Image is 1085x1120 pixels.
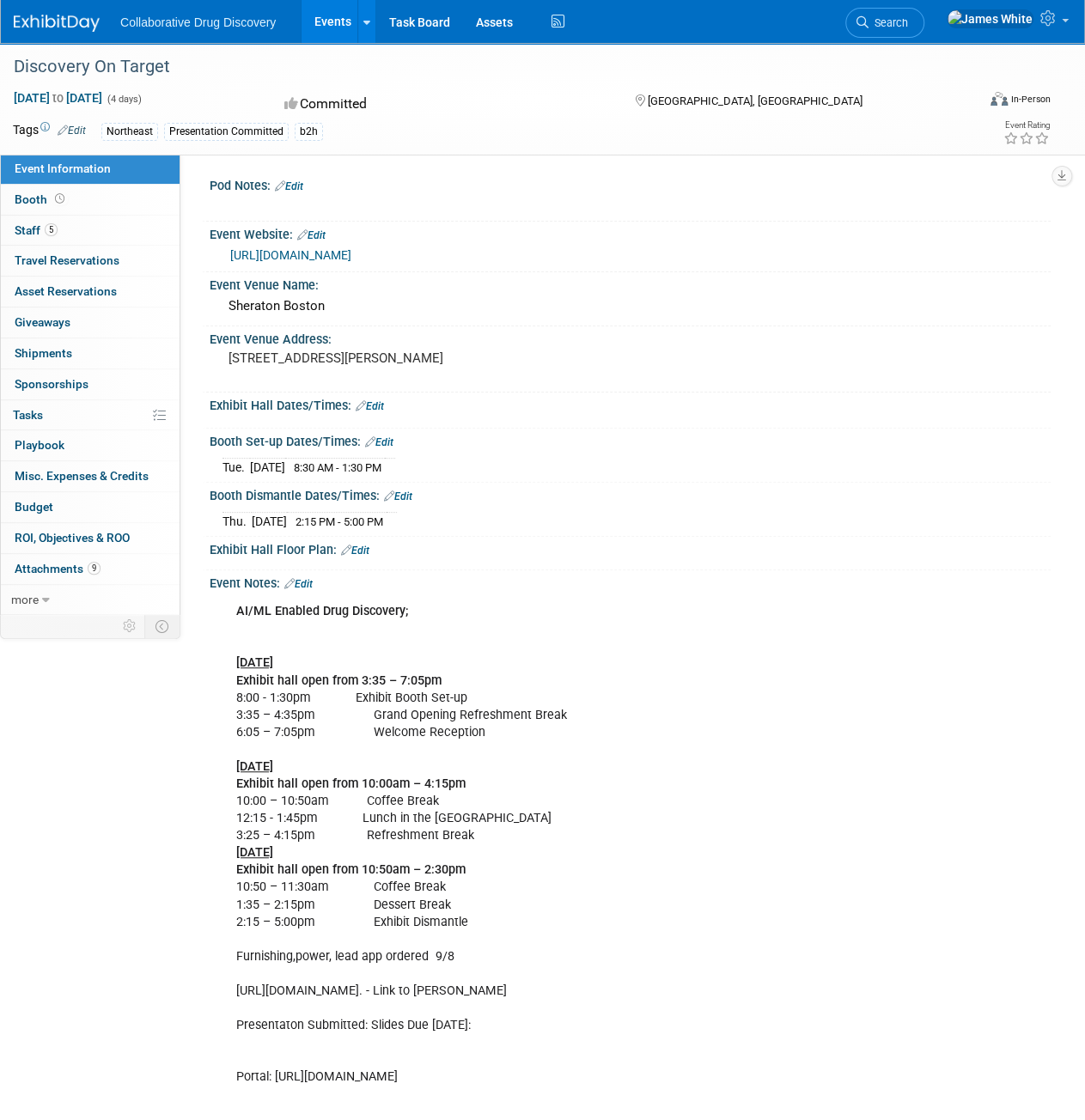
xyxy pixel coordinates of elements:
u: [DATE] [236,845,273,860]
a: Search [845,8,924,38]
td: Personalize Event Tab Strip [115,615,145,637]
span: (4 days) [106,94,142,105]
div: Presentation Committed [164,123,289,141]
a: Staff5 [1,216,180,246]
u: [DATE] [236,655,273,670]
span: Attachments [15,562,101,575]
div: Northeast [101,123,158,141]
span: Asset Reservations [15,284,117,298]
div: Event Rating [1003,121,1050,130]
a: Misc. Expenses & Credits [1,461,180,491]
b: AI/ML Enabled Drug Discovery; [236,604,408,618]
span: Event Information [15,161,111,175]
span: Travel Reservations [15,253,119,267]
div: Booth Dismantle Dates/Times: [210,483,1051,505]
b: Exhibit hall open from 3:35 – 7:05pm [236,673,442,688]
a: more [1,585,180,615]
b: E [236,776,243,791]
div: Exhibit Hall Dates/Times: [210,393,1051,415]
span: Search [869,16,908,29]
span: Booth not reserved yet [52,192,68,205]
div: Discovery On Target [8,52,962,82]
span: Staff [15,223,58,237]
b: xhibit hall open from 10:00am – 4:15pm [243,776,466,791]
u: [DATE] [236,759,273,774]
td: Tags [13,121,86,141]
span: 5 [45,223,58,236]
span: Sponsorships [15,377,88,391]
a: Booth [1,185,180,215]
a: Budget [1,492,180,522]
a: Edit [365,436,393,448]
a: Attachments9 [1,554,180,584]
a: Event Information [1,154,180,184]
span: to [50,91,66,105]
span: ROI, Objectives & ROO [15,531,130,545]
a: Edit [297,229,326,241]
div: Pod Notes: [210,173,1051,195]
span: [GEOGRAPHIC_DATA], [GEOGRAPHIC_DATA] [648,94,863,107]
div: Event Format [899,89,1051,115]
b: Exhibit hall open from 10:50am – 2:30pm [236,862,466,877]
a: Giveaways [1,307,180,338]
a: Edit [58,125,86,137]
span: Booth [15,192,68,206]
span: Giveaways [15,315,70,329]
a: Travel Reservations [1,246,180,276]
div: Event Website: [210,222,1051,244]
td: [DATE] [252,512,287,530]
img: ExhibitDay [14,15,100,32]
a: Sponsorships [1,369,180,399]
span: Tasks [13,408,43,422]
td: Thu. [222,512,252,530]
span: Budget [15,500,53,514]
div: Committed [279,89,608,119]
a: Tasks [1,400,180,430]
a: [URL][DOMAIN_NAME] [230,248,351,262]
span: Playbook [15,438,64,452]
div: In-Person [1010,93,1051,106]
span: 2:15 PM - 5:00 PM [296,515,383,528]
span: Shipments [15,346,72,360]
span: 9 [88,562,101,575]
td: Toggle Event Tabs [145,615,180,637]
span: 8:30 AM - 1:30 PM [294,461,381,474]
a: Edit [341,545,369,557]
img: James White [947,9,1033,28]
a: Playbook [1,430,180,460]
div: b2h [295,123,323,141]
span: more [11,593,39,606]
td: Tue. [222,458,250,476]
span: [DATE] [DATE] [13,90,103,106]
pre: [STREET_ADDRESS][PERSON_NAME] [229,350,541,366]
a: Edit [356,400,384,412]
div: Booth Set-up Dates/Times: [210,429,1051,451]
a: Asset Reservations [1,277,180,307]
a: Edit [275,180,303,192]
div: Event Venue Address: [210,326,1051,348]
div: Event Notes: [210,570,1051,593]
div: Event Venue Name: [210,272,1051,294]
a: Edit [284,578,313,590]
a: Edit [384,490,412,502]
a: ROI, Objectives & ROO [1,523,180,553]
img: Format-Inperson.png [991,92,1008,106]
span: Collaborative Drug Discovery [120,15,276,29]
td: [DATE] [250,458,285,476]
span: Misc. Expenses & Credits [15,469,149,483]
div: Sheraton Boston [222,293,1038,320]
div: Exhibit Hall Floor Plan: [210,537,1051,559]
a: Shipments [1,338,180,368]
